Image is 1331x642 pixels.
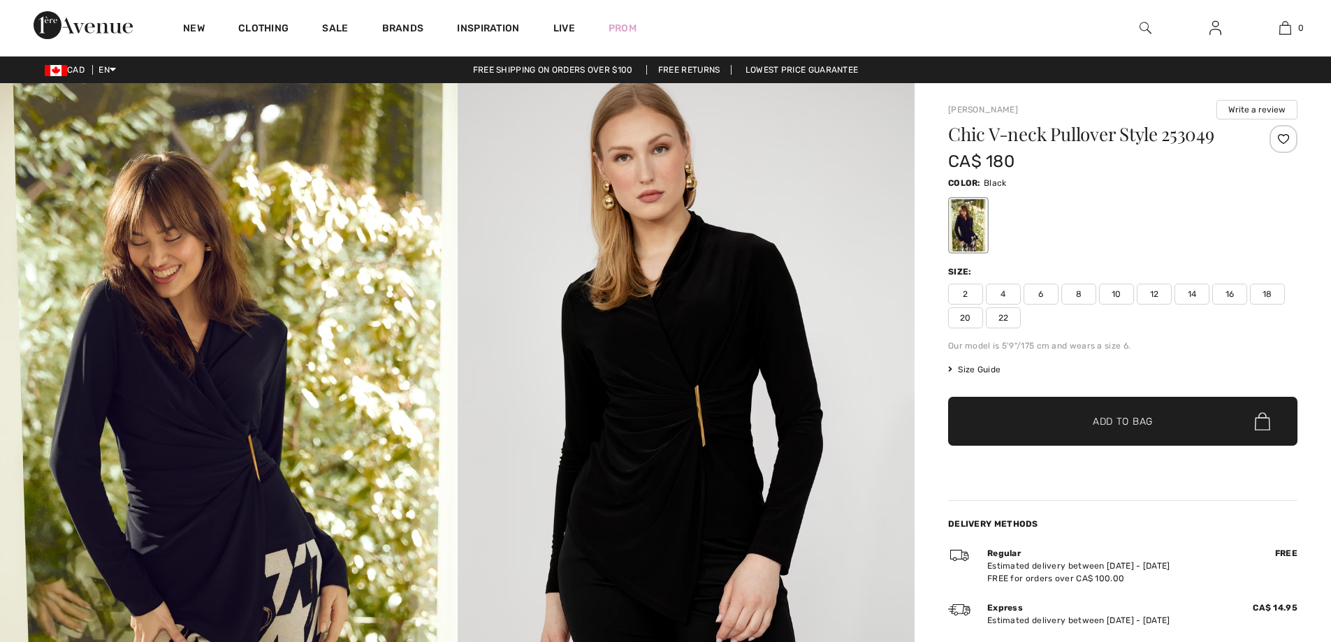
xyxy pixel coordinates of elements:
img: Canadian Dollar [45,65,67,76]
b: Regular [987,548,1021,558]
span: 0 [1298,22,1304,34]
span: Black [984,178,1007,188]
span: CA$ 180 [948,152,1014,171]
span: CAD [45,65,90,75]
a: 0 [1251,20,1319,36]
a: Clothing [238,22,289,37]
span: 6 [1024,284,1059,305]
a: Prom [609,21,637,36]
span: 4 [986,284,1021,305]
div: Our model is 5'9"/175 cm and wears a size 6. [948,340,1297,352]
a: Free Returns [646,65,732,75]
img: My Info [1209,20,1221,36]
a: Brands [382,22,424,37]
span: 18 [1250,284,1285,305]
button: Write a review [1216,100,1297,119]
a: New [183,22,205,37]
b: FREE [1275,548,1297,558]
a: Sign In [1198,20,1232,37]
a: Sale [322,22,348,37]
span: 20 [948,307,983,328]
button: Add to Bag [948,397,1297,446]
span: 22 [986,307,1021,328]
div: Size: [948,265,975,278]
b: Delivery Methods [948,519,1038,529]
img: regular [948,550,970,561]
a: Live [553,21,575,36]
img: search the website [1140,20,1151,36]
img: 1ère Avenue [34,11,133,39]
div: Estimated delivery between [DATE] - [DATE] [987,560,1170,572]
span: 12 [1137,284,1172,305]
span: Size Guide [948,363,1001,376]
span: 16 [1212,284,1247,305]
span: 2 [948,284,983,305]
div: Estimated delivery between [DATE] - [DATE] [987,614,1170,627]
span: Add to Bag [1093,414,1153,429]
span: 10 [1099,284,1134,305]
a: [PERSON_NAME] [948,105,1018,115]
span: Color: [948,178,981,188]
span: 8 [1061,284,1096,305]
a: Free shipping on orders over $100 [462,65,644,75]
div: Black [950,199,987,251]
h1: Chic V-neck Pullover Style 253049 [948,125,1239,143]
img: express [948,604,970,615]
span: Inspiration [457,22,519,37]
b: CA$ 14.95 [1253,603,1297,613]
a: Lowest Price Guarantee [734,65,870,75]
span: EN [99,65,116,75]
div: FREE for orders over CA$ 100.00 [987,572,1170,585]
b: Express [987,603,1023,613]
span: 14 [1174,284,1209,305]
img: Bag.svg [1255,412,1270,430]
img: My Bag [1279,20,1291,36]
